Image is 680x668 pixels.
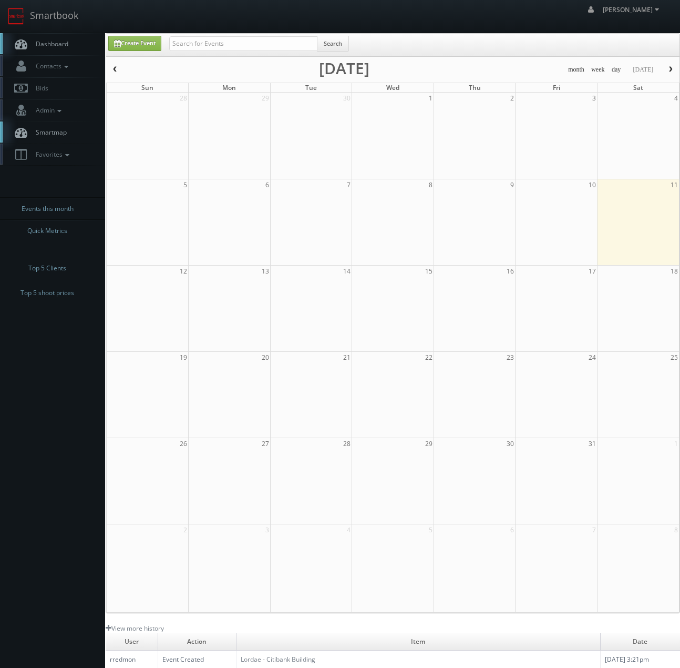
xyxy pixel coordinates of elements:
[342,93,352,104] span: 30
[241,655,315,664] a: Lordae - Citibank Building
[28,263,66,274] span: Top 5 Clients
[591,93,597,104] span: 3
[22,204,74,214] span: Events this month
[428,524,434,535] span: 5
[346,179,352,190] span: 7
[30,39,68,48] span: Dashboard
[261,438,270,449] span: 27
[182,524,188,535] span: 2
[673,438,679,449] span: 1
[591,524,597,535] span: 7
[264,179,270,190] span: 6
[222,83,236,92] span: Mon
[179,93,188,104] span: 28
[629,63,657,76] button: [DATE]
[106,633,158,651] td: User
[346,524,352,535] span: 4
[506,266,515,277] span: 16
[319,63,369,74] h2: [DATE]
[30,150,72,159] span: Favorites
[342,266,352,277] span: 14
[600,633,680,651] td: Date
[509,524,515,535] span: 6
[305,83,317,92] span: Tue
[509,179,515,190] span: 9
[179,352,188,363] span: 19
[633,83,643,92] span: Sat
[8,8,25,25] img: smartbook-logo.png
[428,179,434,190] span: 8
[264,524,270,535] span: 3
[588,179,597,190] span: 10
[588,352,597,363] span: 24
[428,93,434,104] span: 1
[673,524,679,535] span: 8
[30,84,48,93] span: Bids
[27,226,67,236] span: Quick Metrics
[106,624,164,633] a: View more history
[673,93,679,104] span: 4
[236,633,600,651] td: Item
[669,179,679,190] span: 11
[182,179,188,190] span: 5
[261,93,270,104] span: 29
[108,36,161,51] a: Create Event
[386,83,399,92] span: Wed
[424,352,434,363] span: 22
[588,266,597,277] span: 17
[469,83,481,92] span: Thu
[342,352,352,363] span: 21
[30,106,64,115] span: Admin
[158,633,236,651] td: Action
[506,352,515,363] span: 23
[342,438,352,449] span: 28
[169,36,317,51] input: Search for Events
[179,266,188,277] span: 12
[30,62,71,70] span: Contacts
[564,63,588,76] button: month
[424,266,434,277] span: 15
[179,438,188,449] span: 26
[317,36,349,52] button: Search
[506,438,515,449] span: 30
[424,438,434,449] span: 29
[669,266,679,277] span: 18
[669,352,679,363] span: 25
[509,93,515,104] span: 2
[141,83,153,92] span: Sun
[261,352,270,363] span: 20
[20,288,74,298] span: Top 5 shoot prices
[588,438,597,449] span: 31
[588,63,609,76] button: week
[603,5,662,14] span: [PERSON_NAME]
[30,128,67,137] span: Smartmap
[553,83,560,92] span: Fri
[608,63,625,76] button: day
[261,266,270,277] span: 13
